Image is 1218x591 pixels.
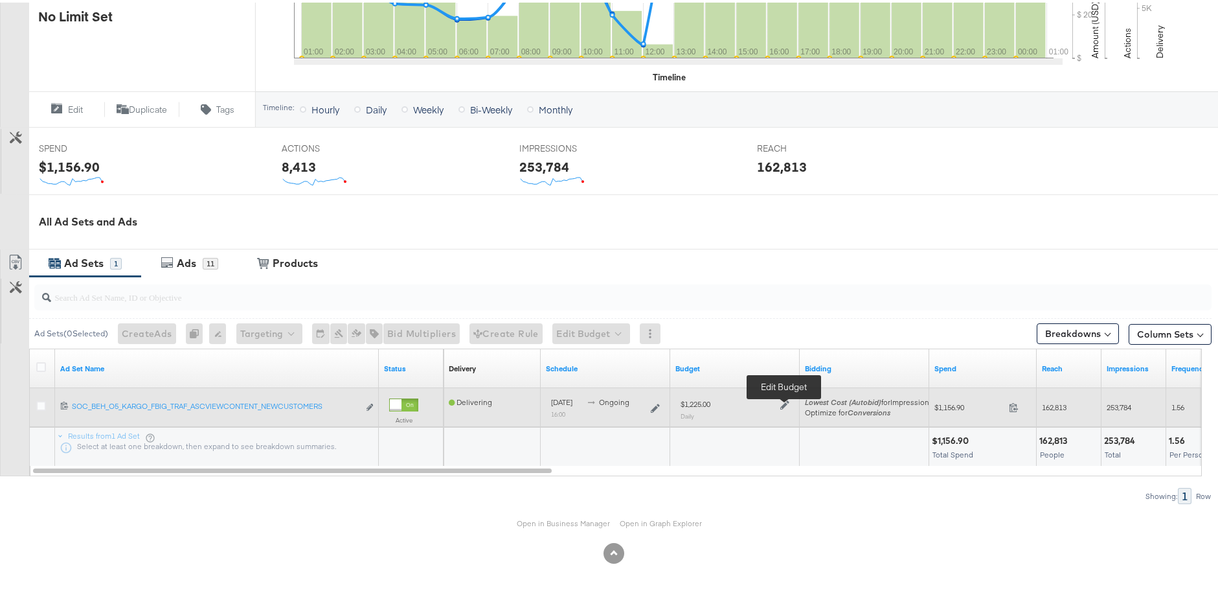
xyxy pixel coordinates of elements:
[1178,485,1191,502] div: 1
[681,397,710,407] div: $1,225.00
[1104,432,1139,445] div: 253,784
[757,155,807,174] div: 162,813
[1042,400,1066,410] span: 162,813
[653,69,686,81] div: Timeline
[1169,447,1208,457] span: Per Person
[805,395,881,404] em: Lowest Cost (Autobid)
[805,395,933,404] span: for Impressions
[1145,489,1178,498] div: Showing:
[681,410,694,417] sub: Daily
[203,255,218,267] div: 11
[34,325,108,337] div: Ad Sets ( 0 Selected)
[1129,321,1212,342] button: Column Sets
[517,516,610,526] a: Open in Business Manager
[64,253,104,268] div: Ad Sets
[68,101,83,113] span: Edit
[805,405,933,415] div: Optimize for
[72,399,359,409] div: SOC_BEH_O5_KARGO_FBIG_TRAF_ASCVIEWCONTENT_NEWCUSTOMERS
[675,361,795,371] a: Shows the current budget of Ad Set.
[449,361,476,371] a: Reflects the ability of your Ad Set to achieve delivery based on ad states, schedule and budget.
[51,277,1103,302] input: Search Ad Set Name, ID or Objective
[546,361,665,371] a: Shows when your Ad Set is scheduled to deliver.
[848,405,890,415] em: Conversions
[179,99,255,115] button: Tags
[110,255,122,267] div: 1
[934,361,1032,371] a: The total amount spent to date.
[551,395,572,404] span: [DATE]
[262,100,295,110] div: Timeline:
[599,395,629,404] span: ongoing
[932,447,973,457] span: Total Spend
[177,253,196,268] div: Ads
[757,140,854,152] span: REACH
[282,155,316,174] div: 8,413
[216,101,234,113] span: Tags
[1040,447,1065,457] span: People
[104,99,180,115] button: Duplicate
[186,321,209,342] div: 0
[384,361,438,371] a: Shows the current state of your Ad Set.
[805,361,924,371] a: Shows your bid and optimisation settings for this Ad Set.
[39,155,100,174] div: $1,156.90
[413,100,444,113] span: Weekly
[311,100,339,113] span: Hourly
[449,395,492,404] span: Delivering
[1154,23,1166,56] text: Delivery
[932,432,973,445] div: $1,156.90
[1171,400,1184,410] span: 1.56
[449,361,476,371] div: Delivery
[934,400,1004,410] span: $1,156.90
[620,516,702,526] a: Open in Graph Explorer
[282,140,379,152] span: ACTIONS
[519,155,569,174] div: 253,784
[1105,447,1121,457] span: Total
[551,408,565,415] sub: 16:00
[539,100,572,113] span: Monthly
[28,99,104,115] button: Edit
[1122,25,1133,56] text: Actions
[470,100,512,113] span: Bi-Weekly
[1169,432,1189,445] div: 1.56
[39,140,136,152] span: SPEND
[1195,489,1212,498] div: Row
[389,413,418,422] label: Active
[1037,321,1119,342] button: Breakdowns
[129,101,167,113] span: Duplicate
[1039,432,1071,445] div: 162,813
[366,100,387,113] span: Daily
[72,399,359,412] a: SOC_BEH_O5_KARGO_FBIG_TRAF_ASCVIEWCONTENT_NEWCUSTOMERS
[1107,361,1161,371] a: The number of times your ad was served. On mobile apps an ad is counted as served the first time ...
[273,253,318,268] div: Products
[38,5,113,23] div: No Limit Set
[60,361,374,371] a: Your Ad Set name.
[1107,400,1131,410] span: 253,784
[1042,361,1096,371] a: The number of people your ad was served to.
[519,140,616,152] span: IMPRESSIONS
